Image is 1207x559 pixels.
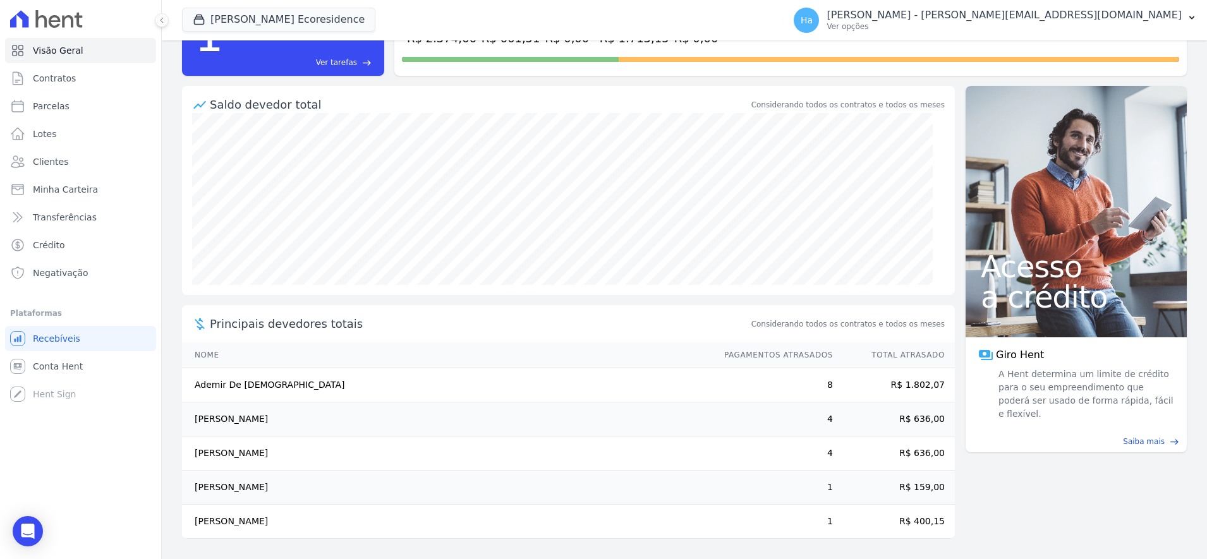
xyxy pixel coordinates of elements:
td: [PERSON_NAME] [182,505,712,539]
a: Parcelas [5,93,156,119]
td: 1 [712,471,834,505]
span: Saiba mais [1123,436,1165,447]
span: a crédito [981,282,1172,312]
td: Ademir De [DEMOGRAPHIC_DATA] [182,368,712,402]
span: Considerando todos os contratos e todos os meses [751,318,945,330]
th: Total Atrasado [834,342,955,368]
td: 1 [712,505,834,539]
a: Lotes [5,121,156,147]
span: Transferências [33,211,97,224]
td: R$ 159,00 [834,471,955,505]
span: Giro Hent [996,347,1044,363]
td: R$ 1.802,07 [834,368,955,402]
td: R$ 636,00 [834,402,955,436]
td: 8 [712,368,834,402]
span: Acesso [981,251,1172,282]
span: Negativação [33,267,88,279]
div: Saldo devedor total [210,96,749,113]
a: Conta Hent [5,354,156,379]
span: Visão Geral [33,44,83,57]
span: A Hent determina um limite de crédito para o seu empreendimento que poderá ser usado de forma ráp... [996,368,1174,421]
a: Recebíveis [5,326,156,351]
button: [PERSON_NAME] Ecoresidence [182,8,375,32]
td: R$ 400,15 [834,505,955,539]
td: 4 [712,402,834,436]
span: Lotes [33,128,57,140]
td: R$ 636,00 [834,436,955,471]
a: Ver tarefas east [229,57,372,68]
span: east [362,58,372,68]
th: Pagamentos Atrasados [712,342,834,368]
p: Ver opções [827,21,1182,32]
div: Open Intercom Messenger [13,516,43,546]
td: [PERSON_NAME] [182,402,712,436]
button: Ha [PERSON_NAME] - [PERSON_NAME][EMAIL_ADDRESS][DOMAIN_NAME] Ver opções [784,3,1207,38]
td: 4 [712,436,834,471]
a: Clientes [5,149,156,174]
span: Ver tarefas [316,57,357,68]
p: [PERSON_NAME] - [PERSON_NAME][EMAIL_ADDRESS][DOMAIN_NAME] [827,9,1182,21]
td: [PERSON_NAME] [182,436,712,471]
span: Contratos [33,72,76,85]
td: [PERSON_NAME] [182,471,712,505]
span: east [1170,437,1179,447]
span: Conta Hent [33,360,83,373]
a: Contratos [5,66,156,91]
a: Negativação [5,260,156,286]
span: Ha [801,16,813,25]
div: Considerando todos os contratos e todos os meses [751,99,945,111]
a: Transferências [5,205,156,230]
a: Crédito [5,232,156,258]
span: Parcelas [33,100,70,112]
a: Visão Geral [5,38,156,63]
span: Crédito [33,239,65,251]
th: Nome [182,342,712,368]
a: Saiba mais east [973,436,1179,447]
span: Principais devedores totais [210,315,749,332]
span: Recebíveis [33,332,80,345]
a: Minha Carteira [5,177,156,202]
span: Clientes [33,155,68,168]
div: Plataformas [10,306,151,321]
span: Minha Carteira [33,183,98,196]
